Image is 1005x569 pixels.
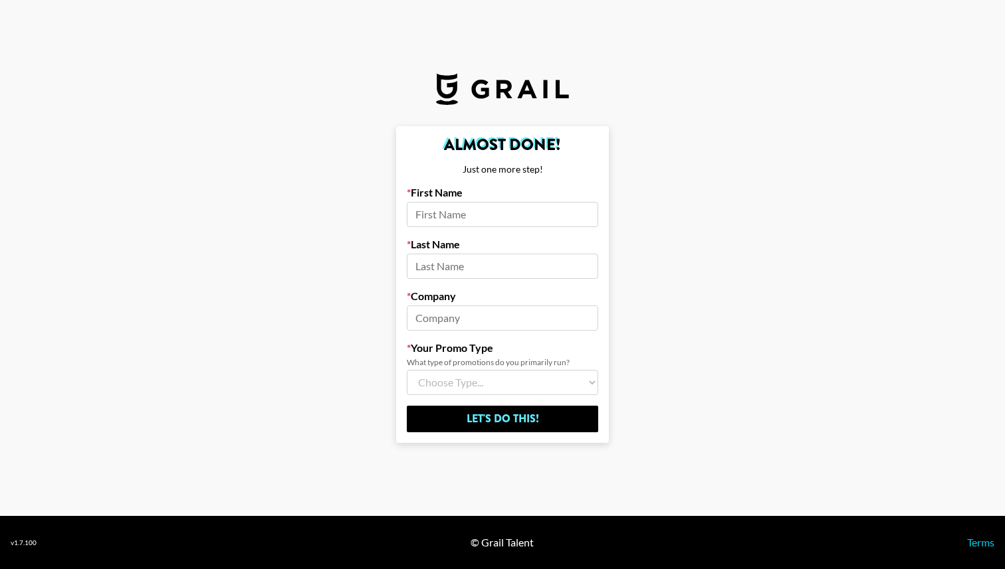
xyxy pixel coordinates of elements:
div: v 1.7.100 [11,538,37,547]
div: © Grail Talent [471,536,534,549]
div: What type of promotions do you primarily run? [407,357,598,367]
input: First Name [407,202,598,227]
h2: Almost Done! [407,137,598,153]
img: Grail Talent Logo [436,73,569,105]
input: Last Name [407,254,598,279]
label: Your Promo Type [407,341,598,355]
div: Just one more step! [407,163,598,175]
a: Terms [967,536,994,548]
input: Company [407,305,598,331]
input: Let's Do This! [407,406,598,432]
label: First Name [407,186,598,199]
label: Company [407,289,598,303]
label: Last Name [407,238,598,251]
